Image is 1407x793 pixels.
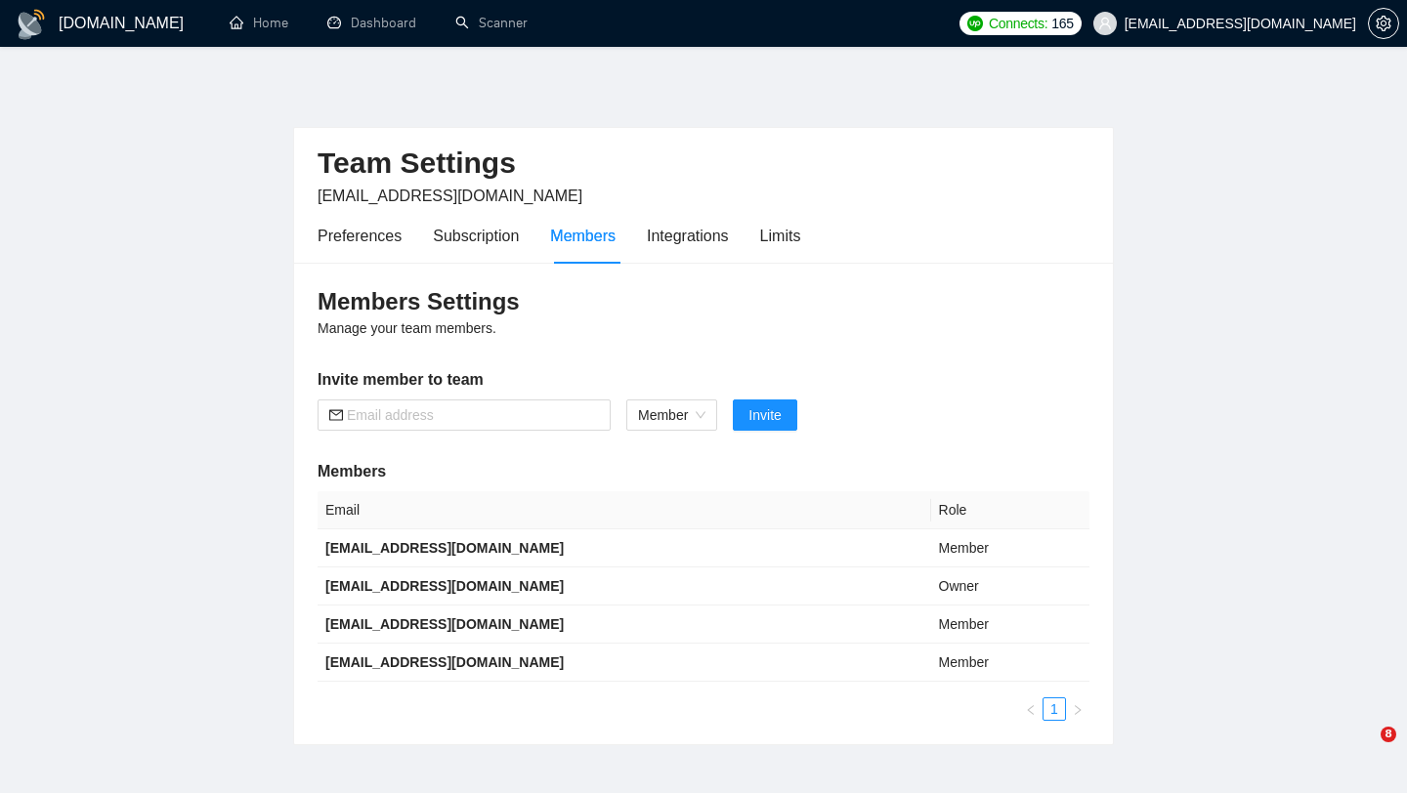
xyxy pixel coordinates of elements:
[638,400,705,430] span: Member
[318,368,1089,392] h5: Invite member to team
[550,224,616,248] div: Members
[1368,16,1399,31] a: setting
[318,491,931,529] th: Email
[1098,17,1112,30] span: user
[433,224,519,248] div: Subscription
[1381,727,1396,742] span: 8
[16,9,47,40] img: logo
[748,404,781,426] span: Invite
[318,224,402,248] div: Preferences
[733,399,796,431] button: Invite
[318,286,1089,317] h3: Members Settings
[931,605,1089,644] td: Member
[325,540,564,556] b: [EMAIL_ADDRESS][DOMAIN_NAME]
[647,224,729,248] div: Integrations
[318,188,582,204] span: [EMAIL_ADDRESS][DOMAIN_NAME]
[325,654,564,670] b: [EMAIL_ADDRESS][DOMAIN_NAME]
[1051,13,1073,34] span: 165
[318,460,1089,483] h5: Members
[931,491,1089,529] th: Role
[967,16,983,31] img: upwork-logo.png
[1066,697,1089,721] li: Next Page
[230,15,288,31] a: homeHome
[1341,727,1387,773] iframe: Intercom live chat
[1025,704,1037,716] span: left
[325,578,564,594] b: [EMAIL_ADDRESS][DOMAIN_NAME]
[318,320,496,336] span: Manage your team members.
[1369,16,1398,31] span: setting
[1072,704,1084,716] span: right
[347,404,599,426] input: Email address
[327,15,416,31] a: dashboardDashboard
[1019,697,1043,721] button: left
[931,529,1089,567] td: Member
[1044,698,1065,720] a: 1
[1043,697,1066,721] li: 1
[455,15,528,31] a: searchScanner
[1066,697,1089,721] button: right
[931,567,1089,605] td: Owner
[318,144,1089,184] h2: Team Settings
[1019,697,1043,721] li: Previous Page
[325,616,564,632] b: [EMAIL_ADDRESS][DOMAIN_NAME]
[1368,8,1399,39] button: setting
[760,224,801,248] div: Limits
[989,13,1047,34] span: Connects:
[931,644,1089,682] td: Member
[329,408,343,422] span: mail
